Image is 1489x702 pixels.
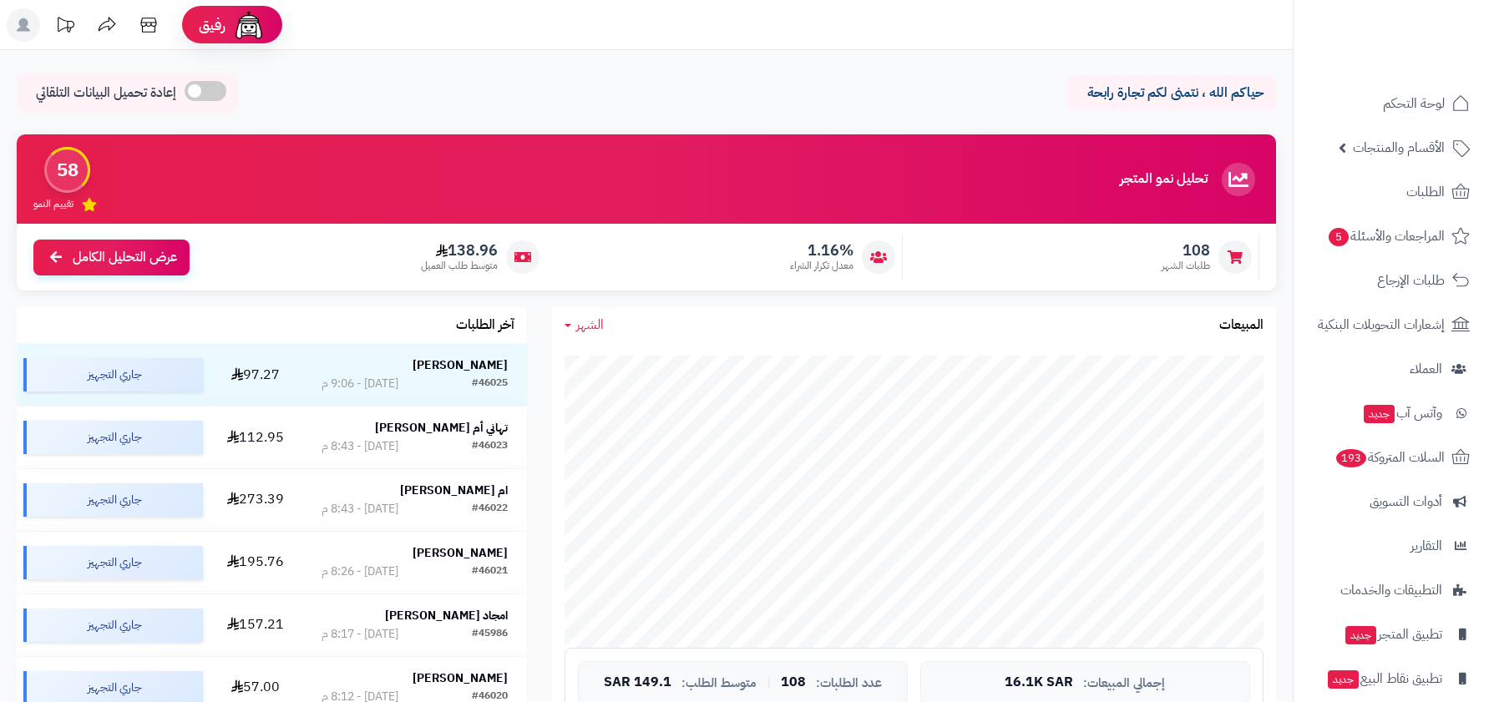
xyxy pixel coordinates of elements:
[576,315,604,335] span: الشهر
[322,626,398,643] div: [DATE] - 8:17 م
[322,563,398,580] div: [DATE] - 8:26 م
[1410,534,1442,558] span: التقارير
[472,626,508,643] div: #45986
[413,669,508,687] strong: [PERSON_NAME]
[421,259,498,273] span: متوسط طلب العميل
[400,482,508,499] strong: ام [PERSON_NAME]
[790,241,853,260] span: 1.16%
[1362,402,1442,425] span: وآتس آب
[421,241,498,260] span: 138.96
[1370,490,1442,513] span: أدوات التسويق
[781,675,806,690] span: 108
[210,594,301,656] td: 157.21
[1304,659,1479,699] a: تطبيق نقاط البيعجديد
[472,501,508,518] div: #46022
[1304,570,1479,610] a: التطبيقات والخدمات
[413,544,508,562] strong: [PERSON_NAME]
[232,8,266,42] img: ai-face.png
[73,248,177,267] span: عرض التحليل الكامل
[1327,225,1445,248] span: المراجعات والأسئلة
[1304,437,1479,477] a: السلات المتروكة193
[33,197,73,211] span: تقييم النمو
[1345,626,1376,644] span: جديد
[385,607,508,624] strong: امجاد [PERSON_NAME]
[1329,228,1350,247] span: 5
[1377,269,1445,292] span: طلبات الإرجاع
[472,376,508,392] div: #46025
[44,8,86,46] a: تحديثات المنصة
[1335,446,1445,469] span: السلات المتروكة
[36,83,176,103] span: إعادة تحميل البيانات التلقائي
[199,15,225,35] span: رفيق
[1162,241,1210,260] span: 108
[322,376,398,392] div: [DATE] - 9:06 م
[1304,614,1479,654] a: تطبيق المتجرجديد
[472,438,508,455] div: #46023
[565,316,604,335] a: الشهر
[816,676,882,690] span: عدد الطلبات:
[1304,526,1479,566] a: التقارير
[210,407,301,468] td: 112.95
[1353,136,1445,159] span: الأقسام والمنتجات
[767,676,771,689] span: |
[1304,305,1479,345] a: إشعارات التحويلات البنكية
[23,483,203,517] div: جاري التجهيز
[1383,92,1445,115] span: لوحة التحكم
[322,501,398,518] div: [DATE] - 8:43 م
[1410,357,1442,381] span: العملاء
[1162,259,1210,273] span: طلبات الشهر
[604,675,671,690] span: 149.1 SAR
[1340,578,1442,602] span: التطبيقات والخدمات
[23,546,203,579] div: جاري التجهيز
[1080,83,1264,103] p: حياكم الله ، نتمنى لكم تجارة رابحة
[210,532,301,593] td: 195.76
[23,609,203,642] div: جاري التجهيز
[210,469,301,531] td: 273.39
[1005,675,1073,690] span: 16.1K SAR
[1406,180,1445,204] span: الطلبات
[1120,172,1208,187] h3: تحليل نمو المتجر
[23,358,203,391] div: جاري التجهيز
[23,421,203,454] div: جاري التجهيز
[1304,349,1479,389] a: العملاء
[375,419,508,437] strong: تهاني أم [PERSON_NAME]
[681,676,757,690] span: متوسط الطلب:
[1304,83,1479,124] a: لوحة التحكم
[1326,667,1442,690] span: تطبيق نقاط البيع
[1318,313,1445,336] span: إشعارات التحويلات البنكية
[1328,670,1359,689] span: جديد
[1304,482,1479,522] a: أدوات التسويق
[1304,216,1479,256] a: المراجعات والأسئلة5
[1375,38,1473,73] img: logo-2.png
[1304,393,1479,433] a: وآتس آبجديد
[1304,260,1479,300] a: طلبات الإرجاع
[472,563,508,580] div: #46021
[413,356,508,374] strong: [PERSON_NAME]
[1364,405,1395,423] span: جديد
[1344,623,1442,646] span: تطبيق المتجر
[1083,676,1165,690] span: إجمالي المبيعات:
[1304,172,1479,212] a: الطلبات
[322,438,398,455] div: [DATE] - 8:43 م
[1335,449,1366,468] span: 193
[790,259,853,273] span: معدل تكرار الشراء
[33,240,190,275] a: عرض التحليل الكامل
[1219,318,1264,333] h3: المبيعات
[456,318,514,333] h3: آخر الطلبات
[210,344,301,406] td: 97.27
